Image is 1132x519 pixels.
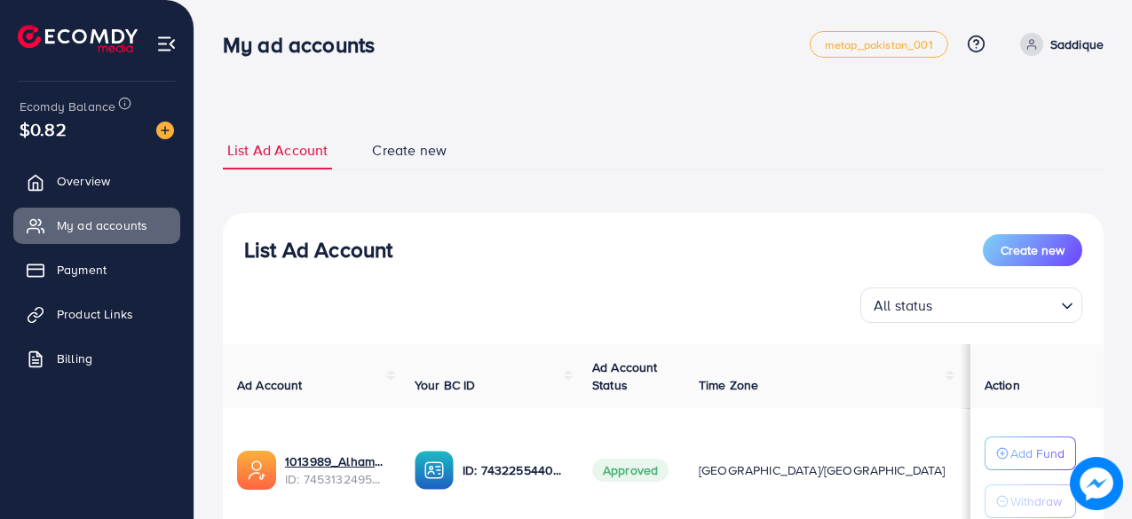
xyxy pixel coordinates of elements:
div: Search for option [860,287,1082,323]
span: All status [870,293,937,318]
p: Withdraw [1010,491,1062,512]
button: Create new [983,234,1082,266]
span: My ad accounts [57,216,147,234]
span: Product Links [57,305,133,323]
span: Action [985,376,1020,394]
span: Payment [57,261,107,279]
span: Approved [592,459,669,482]
a: My ad accounts [13,208,180,243]
span: metap_pakistan_001 [825,39,933,51]
img: ic-ads-acc.e4c84228.svg [237,451,276,490]
input: Search for option [938,289,1054,318]
a: Saddique [1013,33,1104,56]
img: logo [18,25,138,52]
a: Product Links [13,296,180,332]
h3: My ad accounts [223,32,389,58]
img: image [1072,459,1120,507]
span: Ad Account [237,376,303,394]
span: Create new [1001,241,1065,259]
span: Create new [372,140,447,161]
span: Billing [57,350,92,367]
a: Payment [13,252,180,287]
p: ID: 7432255440681041937 [463,460,564,481]
span: Overview [57,172,110,190]
button: Withdraw [985,484,1076,518]
button: Add Fund [985,436,1076,470]
a: Billing [13,341,180,376]
a: Overview [13,163,180,199]
span: ID: 7453132495568388113 [285,470,386,488]
span: List Ad Account [227,140,328,161]
span: [GEOGRAPHIC_DATA]/[GEOGRAPHIC_DATA] [699,461,946,479]
a: metap_pakistan_001 [810,31,948,58]
img: image [156,122,174,139]
img: ic-ba-acc.ded83a64.svg [415,451,454,490]
span: Your BC ID [415,376,476,394]
p: Add Fund [1010,443,1065,464]
a: 1013989_Alhamdulillah_1735317642286 [285,452,386,470]
span: $0.82 [20,116,67,142]
span: Time Zone [699,376,758,394]
img: menu [156,34,177,54]
span: Ecomdy Balance [20,98,115,115]
div: <span class='underline'>1013989_Alhamdulillah_1735317642286</span></br>7453132495568388113 [285,452,386,489]
h3: List Ad Account [244,237,392,263]
p: Saddique [1050,34,1104,55]
span: Ad Account Status [592,358,658,394]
